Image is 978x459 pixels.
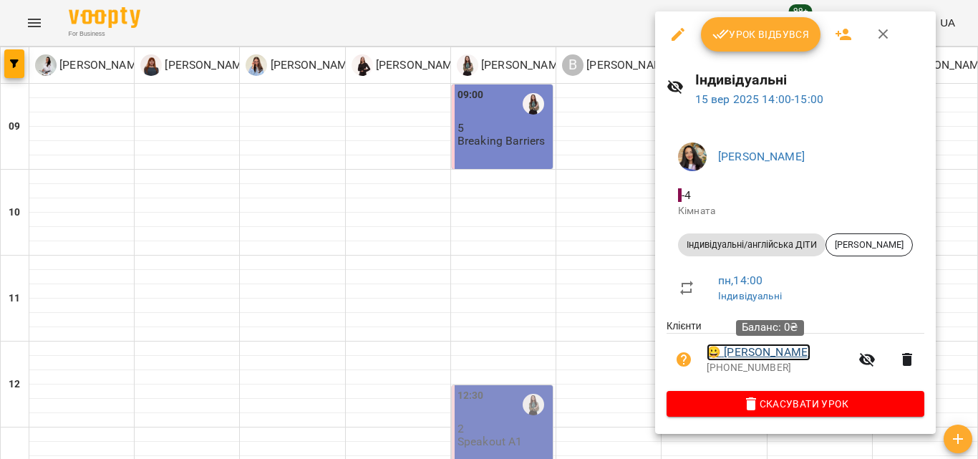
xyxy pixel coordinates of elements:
[826,238,912,251] span: [PERSON_NAME]
[701,17,821,52] button: Урок відбувся
[678,204,913,218] p: Кімната
[718,274,762,287] a: пн , 14:00
[695,69,924,91] h6: Індивідуальні
[678,188,694,202] span: - 4
[667,391,924,417] button: Скасувати Урок
[742,321,798,334] span: Баланс: 0₴
[707,361,850,375] p: [PHONE_NUMBER]
[718,290,782,301] a: Індивідуальні
[667,319,924,390] ul: Клієнти
[712,26,810,43] span: Урок відбувся
[826,233,913,256] div: [PERSON_NAME]
[667,342,701,377] button: Візит ще не сплачено. Додати оплату?
[695,92,823,106] a: 15 вер 2025 14:00-15:00
[678,238,826,251] span: Індивідуальні/англійська ДІТИ
[707,344,810,361] a: 😀 [PERSON_NAME]
[678,395,913,412] span: Скасувати Урок
[718,150,805,163] a: [PERSON_NAME]
[678,142,707,171] img: 4aafc4bba01c5b615bc3b4b3476a829c.JPG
